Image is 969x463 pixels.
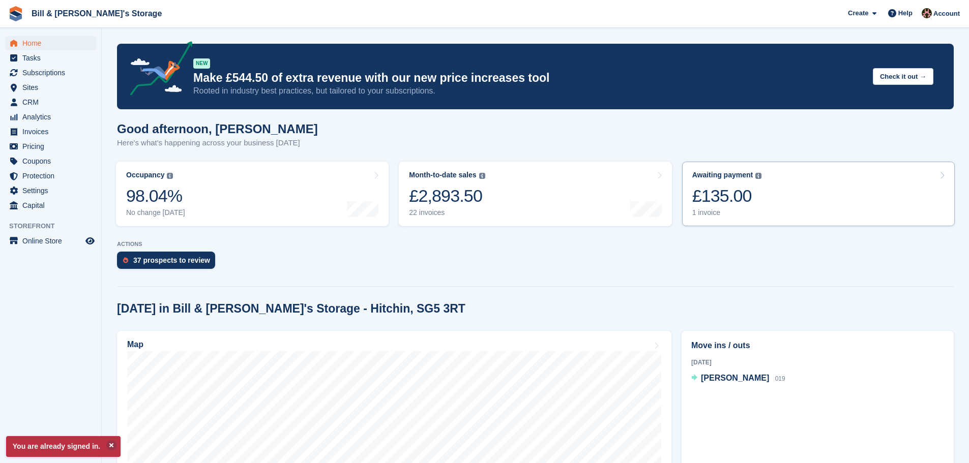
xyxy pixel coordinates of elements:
[5,183,96,198] a: menu
[775,375,785,382] span: 019
[193,71,865,85] p: Make £544.50 of extra revenue with our new price increases tool
[193,85,865,97] p: Rooted in industry best practices, but tailored to your subscriptions.
[27,5,166,22] a: Bill & [PERSON_NAME]'s Storage
[193,58,210,69] div: NEW
[409,208,485,217] div: 22 invoices
[22,169,83,183] span: Protection
[22,198,83,212] span: Capital
[22,139,83,153] span: Pricing
[5,66,96,80] a: menu
[22,154,83,168] span: Coupons
[933,9,960,19] span: Account
[123,257,128,263] img: prospect-51fa495bee0391a8d652442698ab0144808aea92771e9ea1ae160a38d050c398.svg
[5,110,96,124] a: menu
[692,171,753,179] div: Awaiting payment
[691,358,944,367] div: [DATE]
[22,95,83,109] span: CRM
[755,173,761,179] img: icon-info-grey-7440780725fd019a000dd9b08b2336e03edf1995a4989e88bcd33f0948082b44.svg
[22,80,83,95] span: Sites
[116,162,389,226] a: Occupancy 98.04% No change [DATE]
[5,154,96,168] a: menu
[682,162,955,226] a: Awaiting payment £135.00 1 invoice
[133,256,210,264] div: 37 prospects to review
[848,8,868,18] span: Create
[126,171,164,179] div: Occupancy
[409,186,485,206] div: £2,893.50
[126,186,185,206] div: 98.04%
[117,241,954,248] p: ACTIONS
[5,80,96,95] a: menu
[22,51,83,65] span: Tasks
[692,186,762,206] div: £135.00
[399,162,671,226] a: Month-to-date sales £2,893.50 22 invoices
[691,339,944,352] h2: Move ins / outs
[127,340,143,349] h2: Map
[22,125,83,139] span: Invoices
[122,41,193,99] img: price-adjustments-announcement-icon-8257ccfd72463d97f412b2fc003d46551f7dbcb40ab6d574587a9cd5c0d94...
[5,95,96,109] a: menu
[117,302,465,316] h2: [DATE] in Bill & [PERSON_NAME]'s Storage - Hitchin, SG5 3RT
[701,374,769,382] span: [PERSON_NAME]
[5,198,96,212] a: menu
[22,36,83,50] span: Home
[691,372,785,385] a: [PERSON_NAME] 019
[22,66,83,80] span: Subscriptions
[22,110,83,124] span: Analytics
[5,125,96,139] a: menu
[6,436,121,457] p: You are already signed in.
[479,173,485,179] img: icon-info-grey-7440780725fd019a000dd9b08b2336e03edf1995a4989e88bcd33f0948082b44.svg
[5,51,96,65] a: menu
[5,36,96,50] a: menu
[409,171,476,179] div: Month-to-date sales
[117,122,318,136] h1: Good afternoon, [PERSON_NAME]
[84,235,96,247] a: Preview store
[5,139,96,153] a: menu
[9,221,101,231] span: Storefront
[117,137,318,149] p: Here's what's happening across your business [DATE]
[873,68,933,85] button: Check it out →
[5,169,96,183] a: menu
[22,234,83,248] span: Online Store
[5,234,96,248] a: menu
[8,6,23,21] img: stora-icon-8386f47178a22dfd0bd8f6a31ec36ba5ce8667c1dd55bd0f319d3a0aa187defe.svg
[126,208,185,217] div: No change [DATE]
[22,183,83,198] span: Settings
[922,8,932,18] img: Jack Bottesch
[167,173,173,179] img: icon-info-grey-7440780725fd019a000dd9b08b2336e03edf1995a4989e88bcd33f0948082b44.svg
[117,252,220,274] a: 37 prospects to review
[898,8,913,18] span: Help
[692,208,762,217] div: 1 invoice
